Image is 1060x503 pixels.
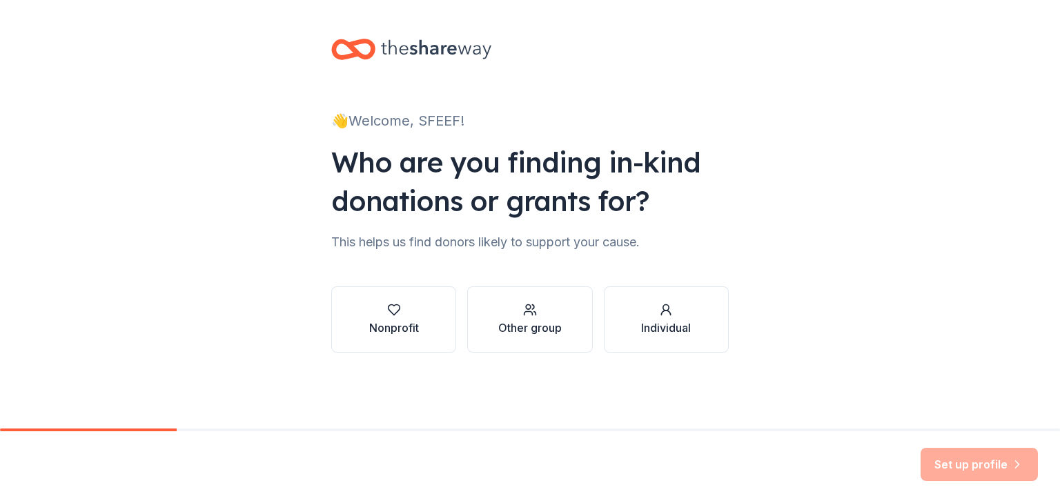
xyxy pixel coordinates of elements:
[498,319,562,336] div: Other group
[331,143,729,220] div: Who are you finding in-kind donations or grants for?
[331,286,456,353] button: Nonprofit
[331,110,729,132] div: 👋 Welcome, SFEEF!
[467,286,592,353] button: Other group
[331,231,729,253] div: This helps us find donors likely to support your cause.
[369,319,419,336] div: Nonprofit
[641,319,691,336] div: Individual
[604,286,729,353] button: Individual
